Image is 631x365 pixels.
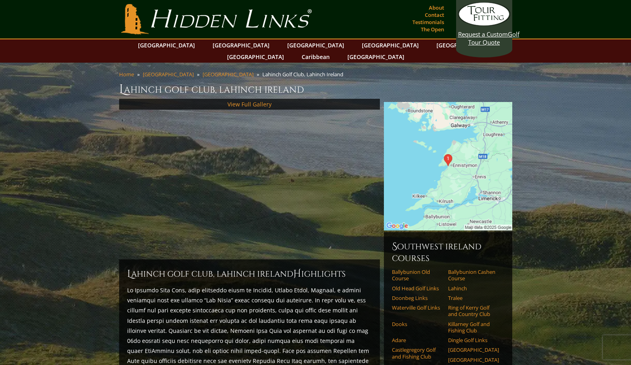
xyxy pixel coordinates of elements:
[283,39,348,51] a: [GEOGRAPHIC_DATA]
[392,269,443,282] a: Ballybunion Old Course
[419,24,446,35] a: The Open
[298,51,334,63] a: Caribbean
[223,51,288,63] a: [GEOGRAPHIC_DATA]
[392,304,443,311] a: Waterville Golf Links
[458,2,510,46] a: Request a CustomGolf Tour Quote
[458,30,508,38] span: Request a Custom
[392,295,443,301] a: Doonbeg Links
[427,2,446,13] a: About
[209,39,274,51] a: [GEOGRAPHIC_DATA]
[392,347,443,360] a: Castlegregory Golf and Fishing Club
[119,81,512,97] h1: Lahinch Golf Club, Lahinch Ireland
[392,285,443,292] a: Old Head Golf Links
[293,267,301,280] span: H
[262,71,347,78] li: Lahinch Golf Club, Lahinch Ireland
[343,51,408,63] a: [GEOGRAPHIC_DATA]
[392,321,443,327] a: Dooks
[384,102,512,230] img: Google Map of Lahinch, Co. Clare, Ireland
[358,39,423,51] a: [GEOGRAPHIC_DATA]
[410,16,446,28] a: Testimonials
[392,240,504,264] h6: Southwest Ireland Courses
[127,267,372,280] h2: Lahinch Golf Club, Lahinch Ireland ighlights
[143,71,194,78] a: [GEOGRAPHIC_DATA]
[448,285,499,292] a: Lahinch
[448,321,499,334] a: Killarney Golf and Fishing Club
[448,269,499,282] a: Ballybunion Cashen Course
[203,71,254,78] a: [GEOGRAPHIC_DATA]
[134,39,199,51] a: [GEOGRAPHIC_DATA]
[448,295,499,301] a: Tralee
[448,337,499,343] a: Dingle Golf Links
[448,357,499,363] a: [GEOGRAPHIC_DATA]
[448,347,499,353] a: [GEOGRAPHIC_DATA]
[119,71,134,78] a: Home
[448,304,499,318] a: Ring of Kerry Golf and Country Club
[227,100,272,108] a: View Full Gallery
[392,337,443,343] a: Adare
[432,39,497,51] a: [GEOGRAPHIC_DATA]
[423,9,446,20] a: Contact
